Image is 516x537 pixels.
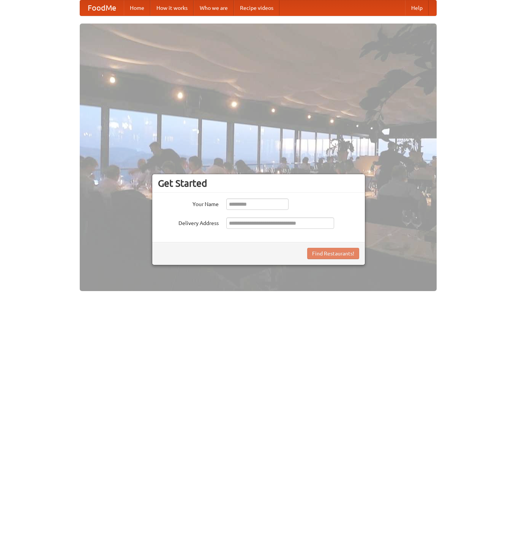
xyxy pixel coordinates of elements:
[158,178,359,189] h3: Get Started
[80,0,124,16] a: FoodMe
[194,0,234,16] a: Who we are
[150,0,194,16] a: How it works
[234,0,279,16] a: Recipe videos
[158,198,219,208] label: Your Name
[124,0,150,16] a: Home
[405,0,429,16] a: Help
[307,248,359,259] button: Find Restaurants!
[158,217,219,227] label: Delivery Address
